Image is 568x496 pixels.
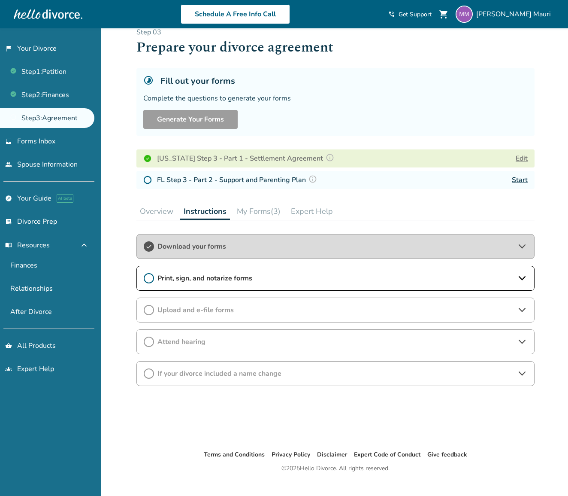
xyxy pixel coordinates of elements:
span: If your divorce included a name change [157,369,514,378]
h1: Prepare your divorce agreement [136,37,535,58]
a: Terms and Conditions [204,450,265,459]
span: expand_less [79,240,89,250]
li: Give feedback [427,450,467,460]
span: Upload and e-file forms [157,305,514,315]
a: phone_in_talkGet Support [388,10,432,18]
span: inbox [5,138,12,145]
a: Schedule A Free Info Call [181,4,290,24]
span: shopping_cart [438,9,449,19]
a: Start [512,175,528,185]
span: flag_2 [5,45,12,52]
img: Question Mark [308,175,317,183]
h5: Fill out your forms [160,75,235,87]
span: AI beta [57,194,73,203]
span: people [5,161,12,168]
iframe: Chat Widget [525,455,568,496]
img: Completed [143,154,152,163]
span: [PERSON_NAME] Mauri [476,9,554,19]
span: menu_book [5,242,12,249]
span: Forms Inbox [17,137,55,146]
span: Resources [5,240,50,250]
a: Expert Code of Conduct [354,450,420,459]
a: Privacy Policy [272,450,310,459]
p: Step 0 3 [136,27,535,37]
div: © 2025 Hello Divorce. All rights reserved. [281,463,390,474]
button: Generate Your Forms [143,110,238,129]
span: Download your forms [157,242,514,251]
h4: FL Step 3 - Part 2 - Support and Parenting Plan [157,174,320,186]
li: Disclaimer [317,450,347,460]
img: Not Started [143,176,152,184]
button: My Forms(3) [233,203,284,220]
span: list_alt_check [5,218,12,225]
span: groups [5,365,12,372]
span: shopping_basket [5,342,12,349]
button: Instructions [180,203,230,220]
img: Question Mark [326,153,334,162]
span: explore [5,195,12,202]
button: Overview [136,203,177,220]
span: phone_in_talk [388,11,395,18]
button: Expert Help [287,203,336,220]
span: Print, sign, and notarize forms [157,274,514,283]
span: Attend hearing [157,337,514,347]
button: Edit [516,153,528,164]
span: Get Support [399,10,432,18]
img: michelle.dowd@outlook.com [456,6,473,23]
h4: [US_STATE] Step 3 - Part 1 - Settlement Agreement [157,153,337,164]
div: Complete the questions to generate your forms [143,94,528,103]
